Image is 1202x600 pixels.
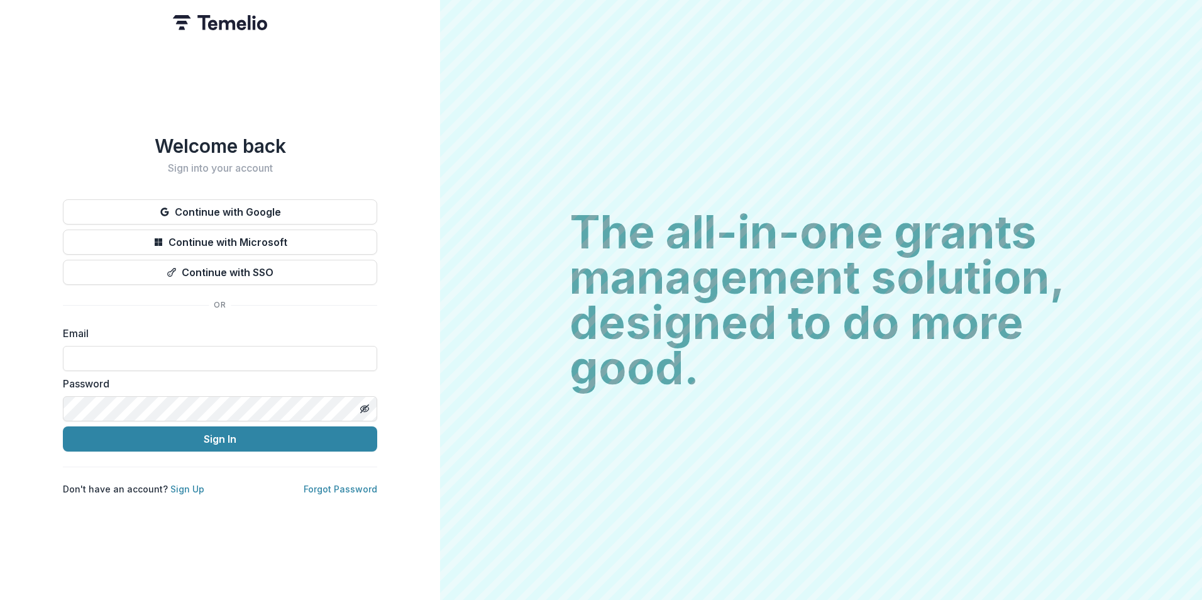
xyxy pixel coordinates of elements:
img: Temelio [173,15,267,30]
a: Forgot Password [304,484,377,494]
h2: Sign into your account [63,162,377,174]
label: Password [63,376,370,391]
button: Sign In [63,426,377,452]
button: Toggle password visibility [355,399,375,419]
label: Email [63,326,370,341]
button: Continue with Microsoft [63,230,377,255]
a: Sign Up [170,484,204,494]
p: Don't have an account? [63,482,204,496]
h1: Welcome back [63,135,377,157]
button: Continue with Google [63,199,377,225]
button: Continue with SSO [63,260,377,285]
